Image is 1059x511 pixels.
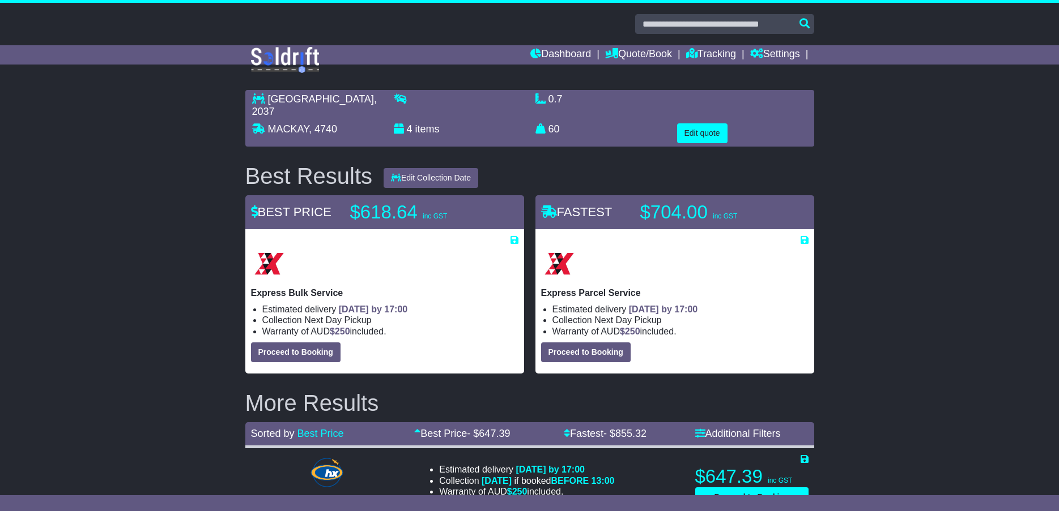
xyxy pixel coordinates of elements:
a: Quote/Book [605,45,672,65]
span: [DATE] by 17:00 [516,465,585,474]
p: $618.64 [350,201,492,224]
span: $ [507,487,528,496]
span: 13:00 [592,476,615,486]
a: Settings [750,45,800,65]
span: , 2037 [252,93,377,117]
span: inc GST [768,476,792,484]
li: Warranty of AUD included. [262,326,518,337]
li: Estimated delivery [439,464,614,475]
h2: More Results [245,390,814,415]
span: Next Day Pickup [594,315,661,325]
button: Edit quote [677,123,728,143]
span: 0.7 [548,93,563,105]
span: BEST PRICE [251,205,331,219]
img: Hunter Express: Road Express [308,456,346,489]
span: [GEOGRAPHIC_DATA] [268,93,374,105]
li: Estimated delivery [262,304,518,315]
li: Warranty of AUD included. [552,326,809,337]
span: 250 [512,487,528,496]
span: $ [330,327,350,336]
span: 250 [335,327,350,336]
li: Collection [439,475,614,486]
p: Express Parcel Service [541,287,809,298]
span: if booked [482,476,614,486]
span: , 4740 [309,123,337,135]
span: Sorted by [251,428,295,439]
span: 647.39 [479,428,510,439]
span: - $ [467,428,510,439]
span: 855.32 [615,428,647,439]
span: [DATE] by 17:00 [339,304,408,314]
span: 250 [625,327,640,336]
img: Border Express: Express Parcel Service [541,246,577,282]
button: Proceed to Booking [251,342,341,362]
a: Fastest- $855.32 [564,428,647,439]
li: Estimated delivery [552,304,809,315]
a: Tracking [686,45,736,65]
div: Best Results [240,164,378,188]
span: MACKAY [268,123,309,135]
li: Collection [552,315,809,325]
img: Border Express: Express Bulk Service [251,246,287,282]
p: $704.00 [640,201,782,224]
li: Collection [262,315,518,325]
button: Proceed to Booking [695,487,809,507]
span: [DATE] [482,476,512,486]
span: [DATE] by 17:00 [629,304,698,314]
span: inc GST [423,212,447,220]
a: Best Price- $647.39 [414,428,510,439]
button: Edit Collection Date [384,168,478,188]
p: $647.39 [695,465,809,488]
li: Warranty of AUD included. [439,486,614,497]
span: items [415,123,440,135]
a: Additional Filters [695,428,781,439]
a: Best Price [297,428,344,439]
p: Express Bulk Service [251,287,518,298]
button: Proceed to Booking [541,342,631,362]
a: Dashboard [530,45,591,65]
span: 60 [548,123,560,135]
span: BEFORE [551,476,589,486]
span: inc GST [713,212,737,220]
span: - $ [603,428,647,439]
span: $ [620,327,640,336]
span: 4 [407,123,412,135]
span: FASTEST [541,205,613,219]
span: Next Day Pickup [304,315,371,325]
